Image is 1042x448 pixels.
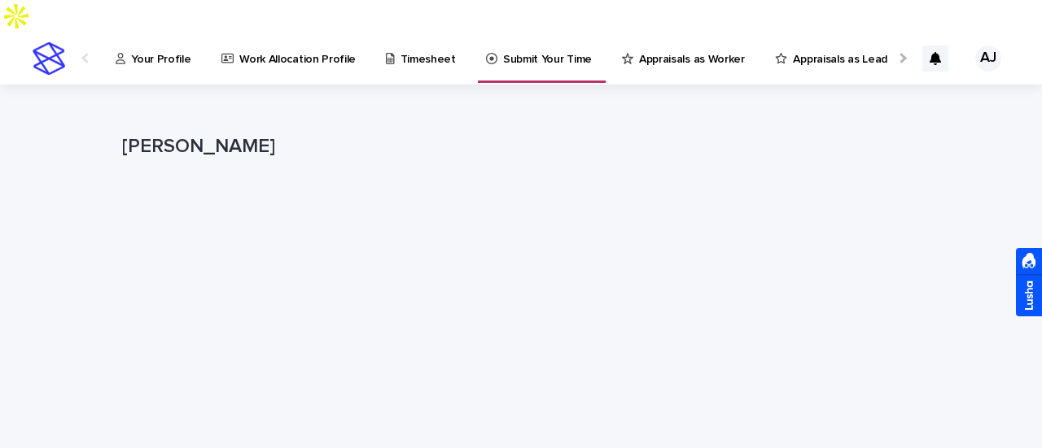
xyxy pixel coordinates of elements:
p: Timesheet [401,33,456,67]
p: Your Profile [131,33,190,67]
img: stacker-logo-s-only.png [33,42,65,75]
p: Appraisals as Lead [793,33,887,67]
a: Submit Your Time [484,33,599,80]
div: AJ [975,46,1001,72]
p: Submit Your Time [503,33,592,67]
a: Your Profile [114,33,199,83]
p: Appraisals as Worker [639,33,745,67]
a: Work Allocation Profile [220,33,364,83]
p: Work Allocation Profile [239,33,356,67]
a: Appraisals as Worker [620,33,752,83]
a: Timesheet [384,33,463,83]
p: [PERSON_NAME] [122,135,913,159]
a: Appraisals as Lead [773,33,895,83]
